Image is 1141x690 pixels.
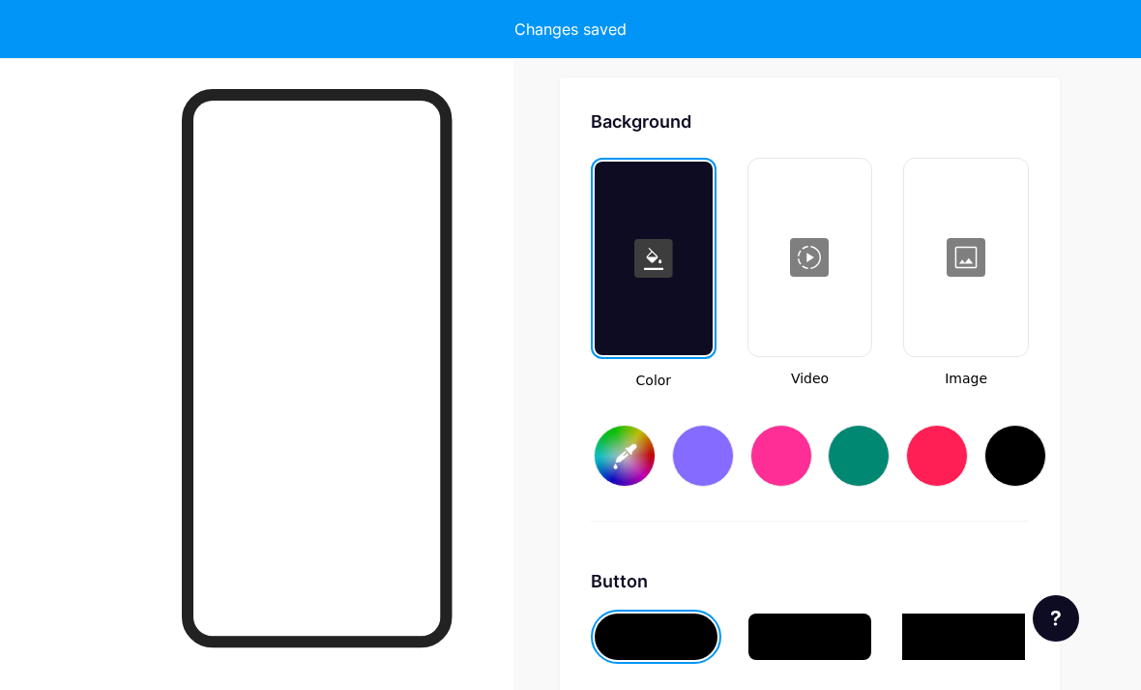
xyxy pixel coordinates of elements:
[903,369,1029,389] span: Image
[591,568,1029,594] div: Button
[591,108,1029,135] div: Background
[747,369,873,389] span: Video
[514,17,627,41] div: Changes saved
[591,371,717,391] span: Color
